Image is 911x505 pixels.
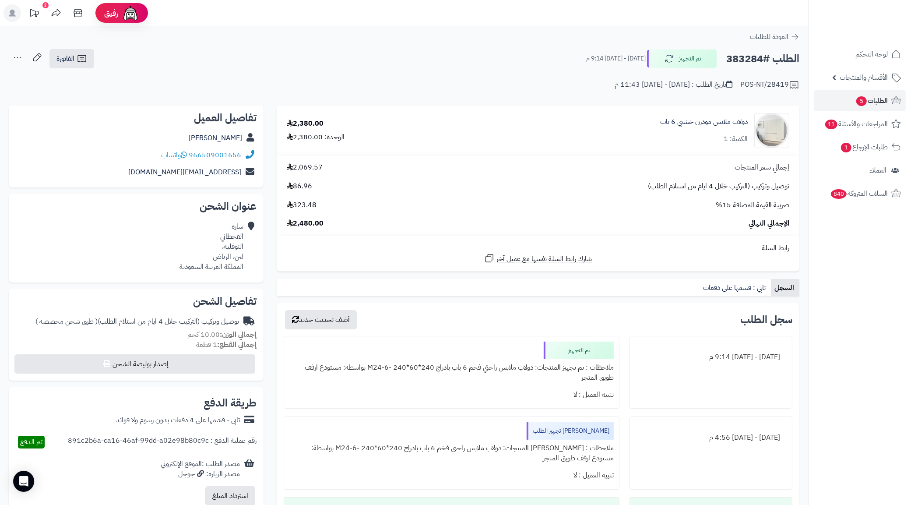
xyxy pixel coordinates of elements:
[755,113,789,148] img: 1759047434-110103010042-90x90.jpg
[35,316,98,327] span: ( طرق شحن مخصصة )
[68,436,257,448] div: رقم عملية الدفع : 891c2b6a-ca16-46af-99dd-a02e98b80c9c
[196,339,257,350] small: 1 قطعة
[16,113,257,123] h2: تفاصيل العميل
[735,162,789,173] span: إجمالي سعر المنتجات
[13,471,34,492] div: Open Intercom Messenger
[161,150,187,160] a: واتساب
[287,181,312,191] span: 86.96
[749,219,789,229] span: الإجمالي النهائي
[830,187,888,200] span: السلات المتروكة
[635,349,787,366] div: [DATE] - [DATE] 9:14 م
[840,71,888,84] span: الأقسام والمنتجات
[189,150,241,160] a: 966509001656
[204,398,257,408] h2: طريقة الدفع
[527,422,614,440] div: [PERSON_NAME] تجهيز الطلب
[42,2,49,8] div: 2
[484,253,592,264] a: شارك رابط السلة نفسها مع عميل آخر
[179,222,243,272] div: ساره القحطاني النوفليه، لبن، الرياض المملكة العربية السعودية
[740,80,799,90] div: POS-NT/28419
[814,137,906,158] a: طلبات الإرجاع1
[615,80,732,90] div: تاريخ الطلب : [DATE] - [DATE] 11:43 م
[161,469,240,479] div: مصدر الزيارة: جوجل
[814,90,906,111] a: الطلبات5
[20,437,42,447] span: تم الدفع
[750,32,788,42] span: العودة للطلبات
[289,440,614,467] div: ملاحظات : [PERSON_NAME] المنتجات: دولاب ملابس راحتي فخم 6 باب بادراج 240*60*240 -M24-6 بواسطة: مس...
[497,254,592,264] span: شارك رابط السلة نفسها مع عميل آخر
[289,386,614,403] div: تنبيه العميل : لا
[16,201,257,212] h2: عنوان الشحن
[289,359,614,386] div: ملاحظات : تم تجهيز المنتجات: دولاب ملابس راحتي فخم 6 باب بادراج 240*60*240 -M24-6 بواسطة: مستودع ...
[280,243,796,253] div: رابط السلة
[814,160,906,181] a: العملاء
[16,296,257,307] h2: تفاصيل الشحن
[220,329,257,340] strong: إجمالي الوزن:
[287,132,345,142] div: الوحدة: 2,380.00
[285,310,357,329] button: أضف تحديث جديد
[660,117,748,127] a: دولاب ملابس مودرن خشبي 6 باب
[544,342,614,359] div: تم التجهيز
[128,167,241,177] a: [EMAIL_ADDRESS][DOMAIN_NAME]
[586,54,646,63] small: [DATE] - [DATE] 9:14 م
[287,119,324,129] div: 2,380.00
[841,143,851,152] span: 1
[14,354,255,374] button: إصدار بوليصة الشحن
[824,118,888,130] span: المراجعات والأسئلة
[814,183,906,204] a: السلات المتروكة840
[23,4,45,24] a: تحديثات المنصة
[724,134,748,144] div: الكمية: 1
[287,200,317,210] span: 323.48
[287,219,324,229] span: 2,480.00
[831,189,847,199] span: 840
[855,48,888,60] span: لوحة التحكم
[869,164,886,177] span: العملاء
[289,467,614,484] div: تنبيه العميل : لا
[726,50,799,68] h2: الطلب #383284
[716,200,789,210] span: ضريبة القيمة المضافة 15%
[855,95,888,107] span: الطلبات
[700,279,771,297] a: تابي : قسمها على دفعات
[814,44,906,65] a: لوحة التحكم
[840,141,888,153] span: طلبات الإرجاع
[825,120,837,129] span: 11
[122,4,139,22] img: ai-face.png
[161,459,240,479] div: مصدر الطلب :الموقع الإلكتروني
[648,181,789,191] span: توصيل وتركيب (التركيب خلال 4 ايام من استلام الطلب)
[635,429,787,446] div: [DATE] - [DATE] 4:56 م
[104,8,118,18] span: رفيق
[116,415,240,425] div: تابي - قسّمها على 4 دفعات بدون رسوم ولا فوائد
[287,162,323,173] span: 2,069.57
[750,32,799,42] a: العودة للطلبات
[647,49,717,68] button: تم التجهيز
[856,96,867,106] span: 5
[189,133,242,143] a: [PERSON_NAME]
[187,329,257,340] small: 10.00 كجم
[740,314,792,325] h3: سجل الطلب
[49,49,94,68] a: الفاتورة
[771,279,799,297] a: السجل
[217,339,257,350] strong: إجمالي القطع:
[35,317,239,327] div: توصيل وتركيب (التركيب خلال 4 ايام من استلام الطلب)
[814,113,906,134] a: المراجعات والأسئلة11
[56,53,74,64] span: الفاتورة
[851,21,903,40] img: logo-2.png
